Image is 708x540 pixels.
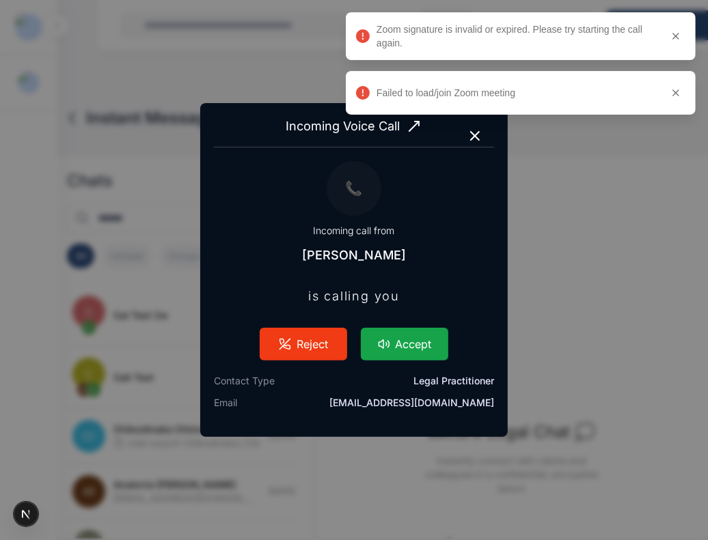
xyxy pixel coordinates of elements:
button: Accept [361,328,448,360]
span: Email [214,396,237,410]
div: Failed to load/join Zoom meeting [377,86,658,100]
span: Incoming call from [314,224,395,238]
span: Contact Type [214,374,275,388]
span: [PERSON_NAME] [302,246,406,265]
button: Reject [260,328,347,360]
span: Legal Practitioner [413,374,494,388]
div: Zoom signature is invalid or expired. Please try starting the call again. [377,23,658,50]
span: Incoming Voice Call [214,117,494,136]
span: is calling you [214,279,494,314]
span: [EMAIL_ADDRESS][DOMAIN_NAME] [329,396,494,410]
div: 📞 [327,161,381,216]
